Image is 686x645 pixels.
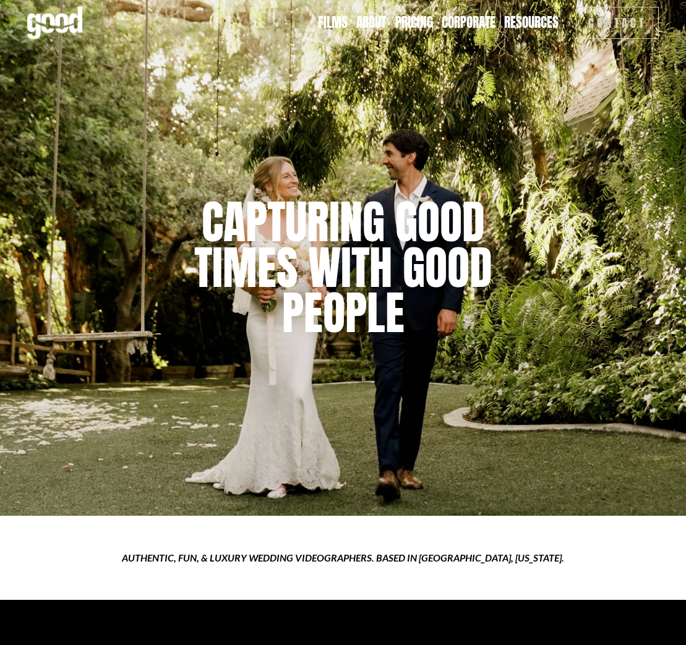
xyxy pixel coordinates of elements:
[576,7,659,39] a: Contact
[504,15,559,31] span: Resources
[27,7,82,39] img: Good Feeling Films
[318,14,348,32] a: Films
[356,14,386,32] a: About
[185,199,500,336] h1: capturing good times with good people
[442,14,495,32] a: Corporate
[504,14,559,32] a: folder dropdown
[122,552,564,563] em: AUTHENTIC, FUN, & LUXURY WEDDING VIDEOGRAPHERS. BASED IN [GEOGRAPHIC_DATA], [US_STATE].
[395,14,433,32] a: Pricing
